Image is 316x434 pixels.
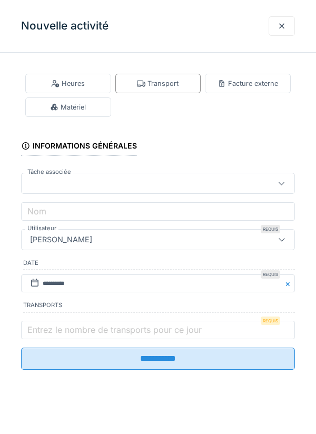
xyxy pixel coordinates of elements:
[21,19,108,33] h3: Nouvelle activité
[23,301,295,312] label: Transports
[50,102,86,112] div: Matériel
[25,167,73,176] label: Tâche associée
[137,78,179,88] div: Transport
[23,259,295,270] label: Date
[51,78,85,88] div: Heures
[25,323,204,336] label: Entrez le nombre de transports pour ce jour
[26,234,96,245] div: [PERSON_NAME]
[21,138,137,156] div: Informations générales
[261,317,280,325] div: Requis
[25,224,58,233] label: Utilisateur
[218,78,278,88] div: Facture externe
[261,270,280,279] div: Requis
[261,225,280,233] div: Requis
[25,205,48,218] label: Nom
[283,274,295,293] button: Close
